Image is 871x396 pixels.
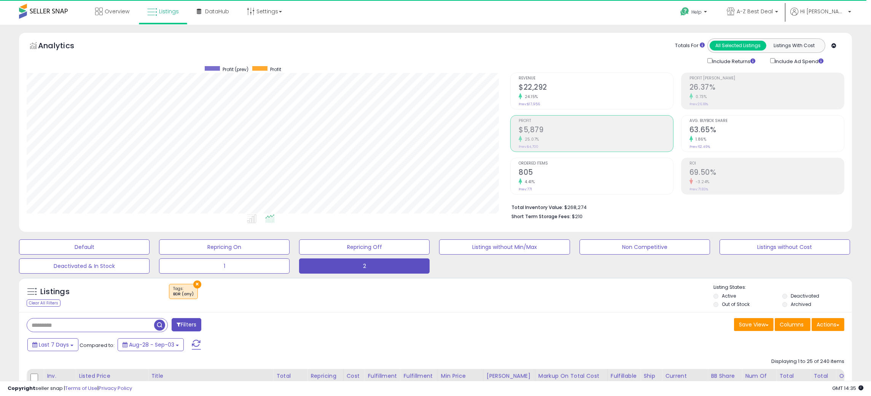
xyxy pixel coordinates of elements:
div: Title [151,372,270,380]
div: Num of Comp. [745,372,773,388]
small: Prev: $17,956 [519,102,540,106]
button: All Selected Listings [710,41,766,51]
div: Min Price [441,372,480,380]
h2: 26.37% [689,83,844,93]
div: [PERSON_NAME] [487,372,532,380]
button: Aug-28 - Sep-03 [118,338,184,351]
span: DataHub [205,8,229,15]
button: Filters [172,318,201,331]
a: Help [674,1,715,25]
span: Help [691,9,702,15]
a: Hi [PERSON_NAME] [790,8,851,25]
span: ROI [689,162,844,166]
small: 4.41% [522,179,535,185]
span: Last 7 Days [39,341,69,348]
button: Repricing Off [299,239,430,255]
li: $268,274 [511,202,839,211]
span: A-Z Best Deal [737,8,773,15]
button: Non Competitive [580,239,710,255]
button: Default [19,239,150,255]
div: Clear All Filters [27,299,61,307]
button: × [193,280,201,288]
h2: 805 [519,168,673,178]
button: Save View [734,318,774,331]
div: Listed Price [79,372,145,380]
i: Get Help [680,7,689,16]
button: Deactivated & In Stock [19,258,150,274]
span: Hi [PERSON_NAME] [800,8,846,15]
span: Listings [159,8,179,15]
b: Total Inventory Value: [511,204,563,211]
div: Total Profit [276,372,304,388]
p: Listing States: [713,284,852,291]
small: Prev: 71.83% [689,187,708,192]
h2: 69.50% [689,168,844,178]
h5: Listings [40,287,70,297]
button: Listings without Cost [720,239,850,255]
h5: Analytics [38,40,89,53]
div: BDR (any) [173,291,194,297]
label: Active [722,293,736,299]
small: -3.24% [693,179,710,185]
div: Markup on Total Cost [538,372,604,380]
small: 1.86% [693,136,707,142]
button: Last 7 Days [27,338,78,351]
button: 2 [299,258,430,274]
div: Total Rev. Diff. [814,372,833,396]
h2: 63.65% [689,125,844,136]
div: Fulfillment Cost [368,372,397,388]
h2: $5,879 [519,125,673,136]
span: Compared to: [80,342,115,349]
span: $210 [572,213,583,220]
button: Columns [775,318,810,331]
div: Fulfillable Quantity [611,372,637,388]
div: Total Rev. [779,372,807,388]
div: Totals For [675,42,705,49]
h2: $22,292 [519,83,673,93]
small: Prev: 62.49% [689,144,710,149]
button: Actions [812,318,844,331]
div: Fulfillment [403,372,434,380]
small: 25.07% [522,136,539,142]
small: 24.15% [522,94,538,100]
span: Aug-28 - Sep-03 [129,341,174,348]
span: Profit (prev) [223,66,248,73]
small: Prev: $4,700 [519,144,538,149]
span: Profit [PERSON_NAME] [689,76,844,81]
div: BB Share 24h. [711,372,739,388]
strong: Copyright [8,385,35,392]
label: Deactivated [791,293,819,299]
div: Repricing [311,372,340,380]
a: Terms of Use [65,385,97,392]
span: Ordered Items [519,162,673,166]
div: Displaying 1 to 25 of 240 items [771,358,844,365]
div: Inv. value [47,372,72,388]
div: Include Returns [702,57,764,65]
label: Archived [791,301,811,307]
button: Repricing On [159,239,290,255]
button: Listings without Min/Max [439,239,570,255]
b: Short Term Storage Fees: [511,213,571,220]
div: Ship Price [643,372,659,388]
span: Revenue [519,76,673,81]
span: 2025-09-11 14:35 GMT [832,385,863,392]
small: 0.73% [693,94,707,100]
span: Profit [270,66,281,73]
div: Include Ad Spend [764,57,836,65]
div: Cost [347,372,361,380]
button: 1 [159,258,290,274]
div: Current Buybox Price [665,372,704,388]
a: Privacy Policy [99,385,132,392]
small: Prev: 26.18% [689,102,708,106]
span: Profit [519,119,673,123]
small: Prev: 771 [519,187,532,192]
span: Columns [780,321,804,328]
span: Avg. Buybox Share [689,119,844,123]
div: Ordered Items [839,372,867,388]
span: Tags : [173,286,194,297]
button: Listings With Cost [766,41,823,51]
span: Overview [105,8,129,15]
label: Out of Stock [722,301,750,307]
div: seller snap | | [8,385,132,392]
